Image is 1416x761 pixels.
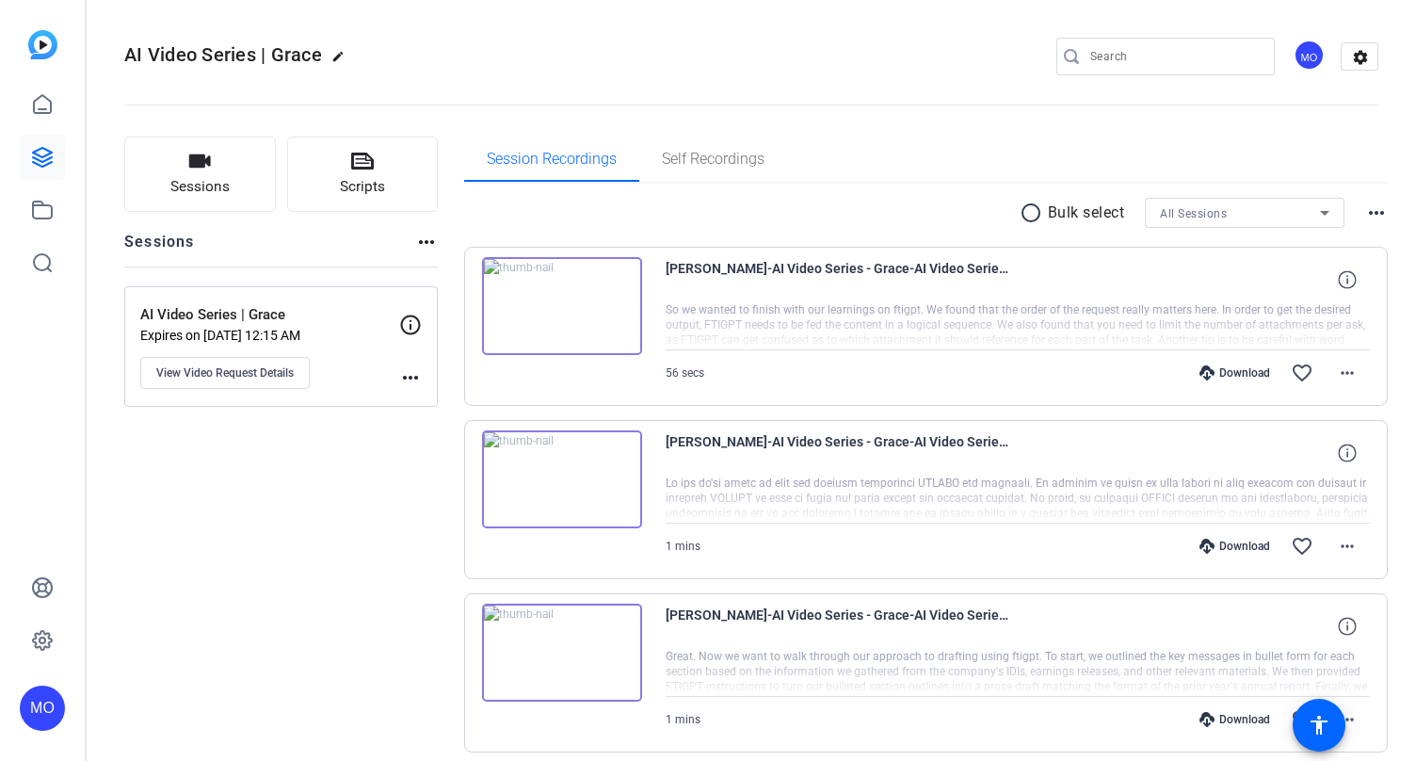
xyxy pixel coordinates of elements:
[487,152,617,167] span: Session Recordings
[1294,40,1325,71] div: MO
[666,540,700,553] span: 1 mins
[415,231,438,253] mat-icon: more_horiz
[124,43,322,66] span: AI Video Series | Grace
[666,430,1014,476] span: [PERSON_NAME]-AI Video Series - Grace-AI Video Series - Grace-1758898106663-webcam
[1291,362,1313,384] mat-icon: favorite_border
[666,604,1014,649] span: [PERSON_NAME]-AI Video Series - Grace-AI Video Series - Grace-1758897891016-webcam
[482,604,642,702] img: thumb-nail
[666,713,700,726] span: 1 mins
[1308,714,1330,737] mat-icon: accessibility
[340,176,385,198] span: Scripts
[124,137,276,212] button: Sessions
[287,137,439,212] button: Scripts
[156,365,294,380] span: View Video Request Details
[1336,362,1359,384] mat-icon: more_horiz
[662,152,764,167] span: Self Recordings
[482,257,642,355] img: thumb-nail
[1336,535,1359,558] mat-icon: more_horiz
[1190,365,1279,380] div: Download
[170,176,230,198] span: Sessions
[399,366,422,389] mat-icon: more_horiz
[1342,43,1379,72] mat-icon: settings
[1160,207,1227,220] span: All Sessions
[140,304,399,326] p: AI Video Series | Grace
[666,257,1014,302] span: [PERSON_NAME]-AI Video Series - Grace-AI Video Series - Grace-1758898398650-webcam
[1336,708,1359,731] mat-icon: more_horiz
[1294,40,1327,73] ngx-avatar: Maura Olson
[20,686,65,731] div: MO
[124,231,195,267] h2: Sessions
[140,357,310,389] button: View Video Request Details
[1090,45,1260,68] input: Search
[1365,202,1388,224] mat-icon: more_horiz
[482,430,642,528] img: thumb-nail
[1048,202,1125,224] p: Bulk select
[1020,202,1048,224] mat-icon: radio_button_unchecked
[28,30,57,59] img: blue-gradient.svg
[1291,535,1313,558] mat-icon: favorite_border
[1190,539,1279,554] div: Download
[666,366,704,380] span: 56 secs
[140,328,399,343] p: Expires on [DATE] 12:15 AM
[331,50,354,73] mat-icon: edit
[1291,708,1313,731] mat-icon: favorite_border
[1190,712,1279,727] div: Download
